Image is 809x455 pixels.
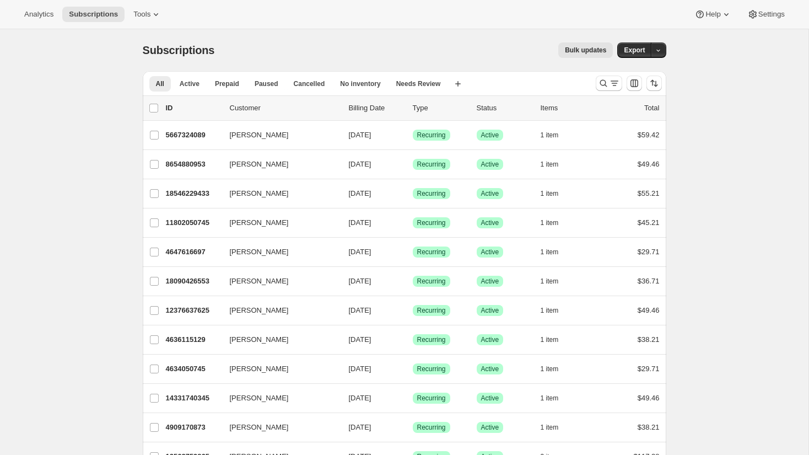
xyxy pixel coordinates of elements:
[741,7,791,22] button: Settings
[596,76,622,91] button: Search and filter results
[541,423,559,432] span: 1 item
[417,277,446,286] span: Recurring
[166,103,221,114] p: ID
[417,189,446,198] span: Recurring
[481,394,499,403] span: Active
[349,277,371,285] span: [DATE]
[230,159,289,170] span: [PERSON_NAME]
[617,42,651,58] button: Export
[166,393,221,404] p: 14331740345
[541,390,571,406] button: 1 item
[223,331,333,349] button: [PERSON_NAME]
[230,422,289,433] span: [PERSON_NAME]
[541,335,559,344] span: 1 item
[166,303,660,318] div: 12376637625[PERSON_NAME][DATE]SuccessRecurringSuccessActive1 item$49.46
[638,277,660,285] span: $36.71
[166,188,221,199] p: 18546229433
[638,306,660,314] span: $49.46
[481,189,499,198] span: Active
[230,334,289,345] span: [PERSON_NAME]
[294,79,325,88] span: Cancelled
[166,422,221,433] p: 4909170873
[449,76,467,92] button: Create new view
[230,276,289,287] span: [PERSON_NAME]
[417,306,446,315] span: Recurring
[230,188,289,199] span: [PERSON_NAME]
[223,156,333,173] button: [PERSON_NAME]
[638,248,660,256] span: $29.71
[349,335,371,344] span: [DATE]
[166,305,221,316] p: 12376637625
[349,131,371,139] span: [DATE]
[705,10,720,19] span: Help
[481,423,499,432] span: Active
[166,215,660,231] div: 11802050745[PERSON_NAME][DATE]SuccessRecurringSuccessActive1 item$45.21
[541,218,559,227] span: 1 item
[417,160,446,169] span: Recurring
[417,335,446,344] span: Recurring
[541,127,571,143] button: 1 item
[166,130,221,141] p: 5667324089
[541,361,571,377] button: 1 item
[541,189,559,198] span: 1 item
[166,159,221,170] p: 8654880953
[638,365,660,373] span: $29.71
[541,244,571,260] button: 1 item
[481,277,499,286] span: Active
[143,44,215,56] span: Subscriptions
[166,361,660,377] div: 4634050745[PERSON_NAME][DATE]SuccessRecurringSuccessActive1 item$29.71
[481,218,499,227] span: Active
[166,186,660,201] div: 18546229433[PERSON_NAME][DATE]SuccessRecurringSuccessActive1 item$55.21
[349,248,371,256] span: [DATE]
[638,160,660,168] span: $49.46
[541,365,559,373] span: 1 item
[166,244,660,260] div: 4647616697[PERSON_NAME][DATE]SuccessRecurringSuccessActive1 item$29.71
[481,306,499,315] span: Active
[223,243,333,261] button: [PERSON_NAME]
[477,103,532,114] p: Status
[638,423,660,431] span: $38.21
[62,7,125,22] button: Subscriptions
[166,420,660,435] div: 4909170873[PERSON_NAME][DATE]SuccessRecurringSuccessActive1 item$38.21
[638,394,660,402] span: $49.46
[340,79,380,88] span: No inventory
[223,185,333,202] button: [PERSON_NAME]
[349,103,404,114] p: Billing Date
[349,394,371,402] span: [DATE]
[541,394,559,403] span: 1 item
[638,131,660,139] span: $59.42
[349,365,371,373] span: [DATE]
[166,127,660,143] div: 5667324089[PERSON_NAME][DATE]SuccessRecurringSuccessActive1 item$59.42
[166,390,660,406] div: 14331740345[PERSON_NAME][DATE]SuccessRecurringSuccessActive1 item$49.46
[417,218,446,227] span: Recurring
[541,131,559,140] span: 1 item
[133,10,150,19] span: Tools
[230,103,340,114] p: Customer
[541,157,571,172] button: 1 item
[69,10,118,19] span: Subscriptions
[349,160,371,168] span: [DATE]
[223,360,333,378] button: [PERSON_NAME]
[541,160,559,169] span: 1 item
[349,189,371,197] span: [DATE]
[230,393,289,404] span: [PERSON_NAME]
[166,247,221,258] p: 4647616697
[565,46,606,55] span: Bulk updates
[223,214,333,232] button: [PERSON_NAME]
[223,272,333,290] button: [PERSON_NAME]
[638,218,660,227] span: $45.21
[166,103,660,114] div: IDCustomerBilling DateTypeStatusItemsTotal
[230,247,289,258] span: [PERSON_NAME]
[541,420,571,435] button: 1 item
[215,79,239,88] span: Prepaid
[230,130,289,141] span: [PERSON_NAME]
[255,79,278,88] span: Paused
[541,277,559,286] span: 1 item
[541,103,596,114] div: Items
[223,126,333,144] button: [PERSON_NAME]
[223,419,333,436] button: [PERSON_NAME]
[417,423,446,432] span: Recurring
[413,103,468,114] div: Type
[558,42,613,58] button: Bulk updates
[230,363,289,374] span: [PERSON_NAME]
